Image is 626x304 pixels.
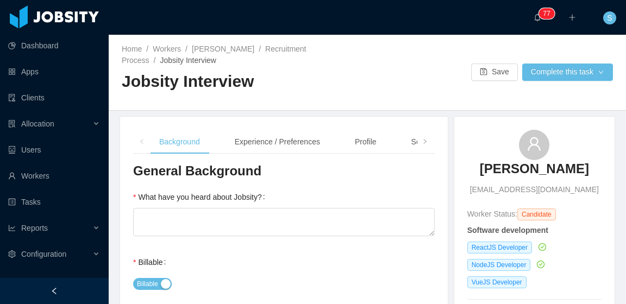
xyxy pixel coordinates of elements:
[192,45,254,53] a: [PERSON_NAME]
[133,162,435,180] h3: General Background
[467,276,527,288] span: VueJS Developer
[8,87,100,109] a: icon: auditClients
[536,243,546,251] a: icon: check-circle
[154,56,156,65] span: /
[185,45,187,53] span: /
[21,224,48,232] span: Reports
[122,45,306,65] a: Recruitment Process
[422,139,428,144] i: icon: right
[471,64,518,81] button: icon: saveSave
[467,242,532,254] span: ReactJS Developer
[153,45,181,53] a: Workers
[146,45,148,53] span: /
[21,119,54,128] span: Allocation
[568,14,576,21] i: icon: plus
[480,160,589,178] h3: [PERSON_NAME]
[133,278,172,290] button: Billable
[226,130,329,154] div: Experience / Preferences
[517,208,556,220] span: Candidate
[160,56,216,65] span: Jobsity Interview
[470,184,599,195] span: [EMAIL_ADDRESS][DOMAIN_NAME]
[133,258,170,267] label: Billable
[467,226,548,235] strong: Software development
[8,165,100,187] a: icon: userWorkers
[133,193,270,201] label: What have you heard about Jobsity?
[543,8,547,19] p: 7
[527,136,542,151] i: icon: user
[8,35,100,56] a: icon: pie-chartDashboard
[607,11,612,24] span: S
[8,120,16,128] i: icon: solution
[137,278,158,289] span: Billable
[403,130,453,154] div: Soft Skills
[539,243,546,251] i: icon: check-circle
[537,261,544,268] i: icon: check-circle
[122,45,142,53] a: Home
[8,139,100,161] a: icon: robotUsers
[21,250,66,258] span: Configuration
[8,224,16,232] i: icon: line-chart
[467,259,531,271] span: NodeJS Developer
[8,191,100,213] a: icon: profileTasks
[534,14,541,21] i: icon: bell
[8,250,16,258] i: icon: setting
[259,45,261,53] span: /
[467,210,517,218] span: Worker Status:
[8,61,100,83] a: icon: appstoreApps
[522,64,613,81] button: Complete this taskicon: down
[535,260,544,269] a: icon: check-circle
[122,71,367,93] h2: Jobsity Interview
[151,130,209,154] div: Background
[539,8,554,19] sup: 77
[133,208,435,236] textarea: What have you heard about Jobsity?
[346,130,385,154] div: Profile
[139,139,145,144] i: icon: left
[547,8,550,19] p: 7
[480,160,589,184] a: [PERSON_NAME]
